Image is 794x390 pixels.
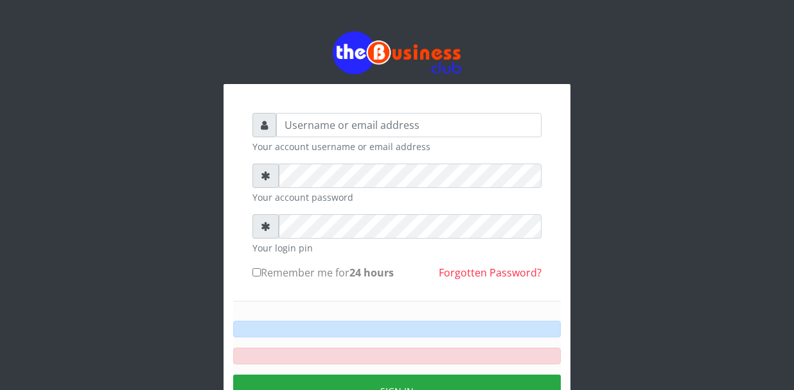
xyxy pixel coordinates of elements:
small: Your account password [252,191,542,204]
small: Your account username or email address [252,140,542,153]
label: Remember me for [252,265,394,280]
a: Forgotten Password? [439,266,542,280]
small: Your login pin [252,241,542,255]
b: 24 hours [349,266,394,280]
input: Username or email address [276,113,542,137]
input: Remember me for24 hours [252,268,261,276]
